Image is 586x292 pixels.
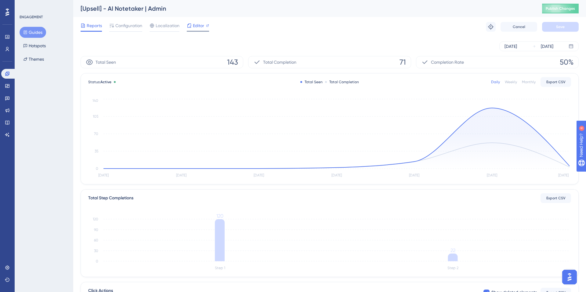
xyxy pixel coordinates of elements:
button: Themes [20,54,48,65]
span: Localization [156,22,179,29]
tspan: 22 [450,247,455,253]
div: Total Step Completions [88,194,133,202]
button: Export CSV [541,193,571,203]
tspan: [DATE] [254,173,264,177]
span: Status: [88,80,111,84]
div: Daily [491,80,500,84]
tspan: [DATE] [98,173,109,177]
tspan: 60 [94,238,98,242]
tspan: 0 [96,259,98,263]
tspan: [DATE] [331,173,342,177]
tspan: 90 [94,228,98,232]
span: Active [100,80,111,84]
tspan: 0 [96,166,98,171]
span: Cancel [513,24,525,29]
tspan: 70 [94,132,98,136]
span: Reports [87,22,102,29]
span: Completion Rate [431,59,464,66]
span: Publish Changes [546,6,575,11]
div: [DATE] [505,43,517,50]
div: 4 [42,3,44,8]
span: Need Help? [14,2,38,9]
span: Total Seen [96,59,116,66]
div: ENGAGEMENT [20,15,43,20]
tspan: 120 [93,217,98,221]
iframe: UserGuiding AI Assistant Launcher [560,268,579,286]
span: Editor [193,22,204,29]
span: Export CSV [546,196,566,201]
span: Total Completion [263,59,296,66]
tspan: [DATE] [409,173,419,177]
span: 143 [227,57,238,67]
button: Guides [20,27,46,38]
tspan: Step 2 [447,266,458,270]
tspan: 30 [94,249,98,253]
tspan: Step 1 [215,266,225,270]
div: Monthly [522,80,536,84]
tspan: [DATE] [558,173,569,177]
div: Total Seen [300,80,323,84]
tspan: 140 [92,98,98,103]
div: Total Completion [325,80,359,84]
button: Save [542,22,579,32]
tspan: [DATE] [176,173,186,177]
button: Publish Changes [542,4,579,13]
span: 50% [560,57,573,67]
button: Cancel [501,22,537,32]
button: Export CSV [541,77,571,87]
div: [Upsell] - AI Notetaker | Admin [81,4,527,13]
span: 71 [400,57,406,67]
tspan: 35 [95,149,98,153]
div: [DATE] [541,43,553,50]
div: Weekly [505,80,517,84]
tspan: 105 [93,114,98,119]
tspan: 120 [216,213,223,219]
tspan: [DATE] [487,173,497,177]
button: Hotspots [20,40,49,51]
span: Save [556,24,565,29]
span: Export CSV [546,80,566,84]
span: Configuration [115,22,142,29]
